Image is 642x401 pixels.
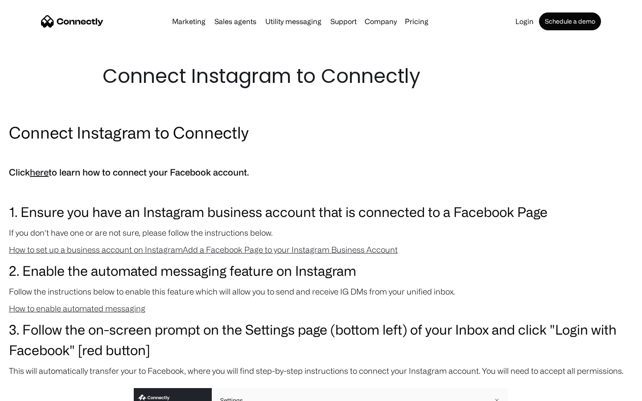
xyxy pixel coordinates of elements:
[9,260,633,281] h3: 2. Enable the automated messaging feature on Instagram
[9,148,633,160] p: ‍
[327,18,360,25] a: Support
[18,385,53,398] ul: Language list
[9,364,633,377] p: This will automatically transfer your to Facebook, where you will find step-by-step instructions ...
[9,165,633,180] h5: Click to learn how to connect your Facebook account.
[9,304,145,313] a: How to enable automated messaging
[9,385,53,398] aside: Language selected: English
[9,245,183,254] a: How to set up a business account on Instagram
[9,201,633,222] h3: 1. Ensure you have an Instagram business account that is connected to a Facebook Page
[169,18,209,25] a: Marketing
[9,121,633,143] h2: Connect Instagram to Connectly
[9,184,633,197] p: ‍
[9,285,633,298] p: Follow the instructions below to enable this feature which will allow you to send and receive IG ...
[401,18,432,25] a: Pricing
[103,62,539,90] h1: Connect Instagram to Connectly
[512,18,537,25] a: Login
[211,18,260,25] a: Sales agents
[9,226,633,239] p: If you don't have one or are not sure, please follow the instructions below.
[262,18,325,25] a: Utility messaging
[365,15,397,28] div: Company
[30,167,49,177] a: here
[9,319,633,360] h3: 3. Follow the on-screen prompt on the Settings page (bottom left) of your Inbox and click "Login ...
[539,12,601,30] a: Schedule a demo
[183,245,398,254] a: Add a Facebook Page to your Instagram Business Account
